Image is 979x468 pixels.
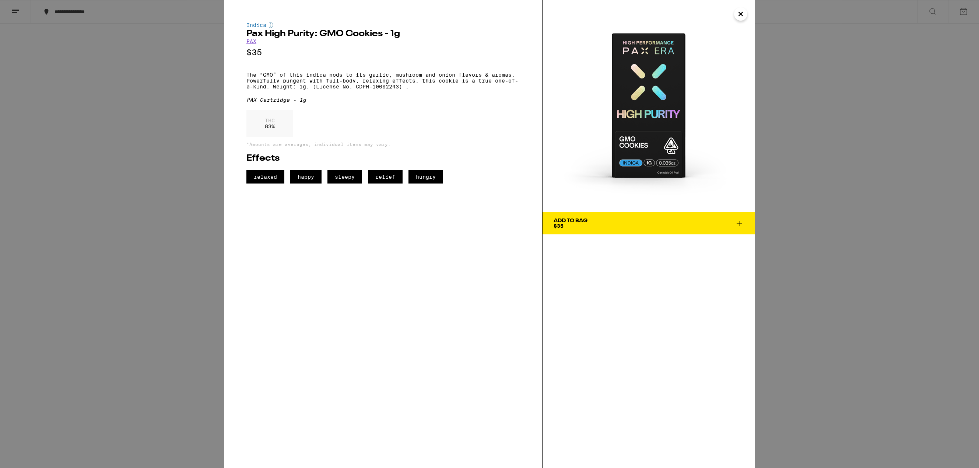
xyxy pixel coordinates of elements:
[246,22,520,28] div: Indica
[734,7,747,21] button: Close
[269,22,273,28] img: indicaColor.svg
[246,170,284,184] span: relaxed
[368,170,403,184] span: relief
[554,223,564,229] span: $35
[327,170,362,184] span: sleepy
[246,97,520,103] div: PAX Cartridge - 1g
[246,72,520,90] p: The “GMO” of this indica nods to its garlic, mushroom and onion flavors & aromas. Powerfully pung...
[543,212,755,234] button: Add To Bag$35
[246,38,256,44] a: PAX
[265,118,275,123] p: THC
[290,170,322,184] span: happy
[246,48,520,57] p: $35
[246,154,520,163] h2: Effects
[554,218,587,223] div: Add To Bag
[246,29,520,38] h2: Pax High Purity: GMO Cookies - 1g
[408,170,443,184] span: hungry
[246,110,293,137] div: 83 %
[4,5,53,11] span: Hi. Need any help?
[246,142,520,147] p: *Amounts are averages, individual items may vary.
